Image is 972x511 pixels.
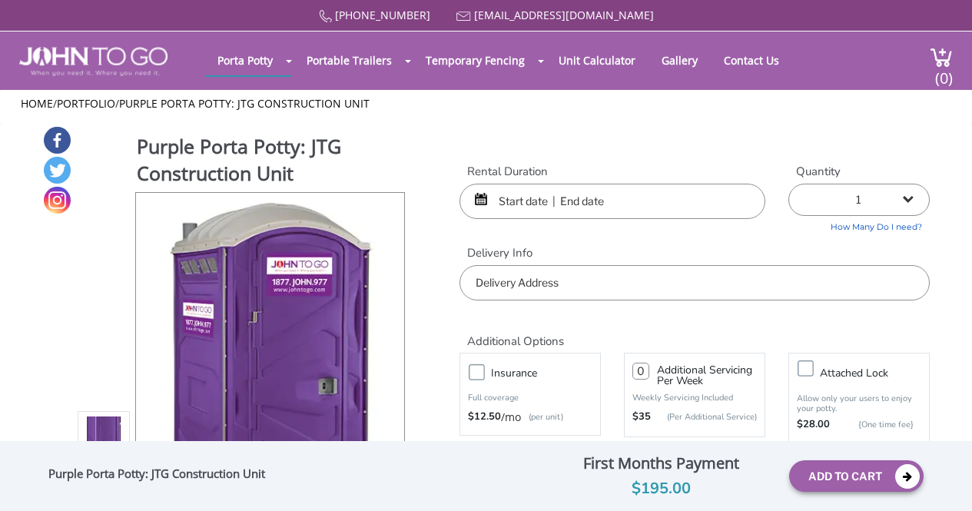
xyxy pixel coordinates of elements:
[319,10,332,23] img: Call
[459,265,930,300] input: Delivery Address
[44,157,71,184] a: Twitter
[44,187,71,214] a: Instagram
[474,8,654,22] a: [EMAIL_ADDRESS][DOMAIN_NAME]
[545,476,778,501] div: $195.00
[651,411,757,423] p: (Per Additional Service)
[295,45,403,75] a: Portable Trailers
[206,45,284,75] a: Porta Potty
[468,410,592,425] div: /mo
[650,45,709,75] a: Gallery
[21,96,53,111] a: Home
[468,390,592,406] p: Full coverage
[459,245,930,261] label: Delivery Info
[712,45,791,75] a: Contact Us
[820,363,937,383] h3: Attached lock
[632,363,649,380] input: 0
[521,410,563,425] p: (per unit)
[459,316,930,349] h2: Additional Options
[545,450,778,476] div: First Months Payment
[119,96,370,111] a: Purple Porta Potty: JTG Construction Unit
[934,55,953,88] span: (0)
[632,410,651,425] strong: $35
[44,127,71,154] a: Facebook
[838,417,914,433] p: {One time fee}
[547,45,647,75] a: Unit Calculator
[632,392,757,403] p: Weekly Servicing Included
[657,365,757,387] h3: Additional Servicing Per Week
[789,460,924,492] button: Add To Cart
[335,8,430,22] a: [PHONE_NUMBER]
[468,410,501,425] strong: $12.50
[491,363,608,383] h3: Insurance
[788,164,930,180] label: Quantity
[414,45,536,75] a: Temporary Fencing
[48,466,270,486] div: Purple Porta Potty: JTG Construction Unit
[57,96,115,111] a: Portfolio
[459,184,765,219] input: Start date | End date
[788,216,930,234] a: How Many Do I need?
[21,96,950,111] ul: / /
[456,12,471,22] img: Mail
[137,133,406,191] h1: Purple Porta Potty: JTG Construction Unit
[459,164,765,180] label: Rental Duration
[911,450,972,511] button: Live Chat
[930,47,953,68] img: cart a
[797,417,830,433] strong: $28.00
[19,47,168,76] img: JOHN to go
[797,393,921,413] p: Allow only your users to enjoy your potty.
